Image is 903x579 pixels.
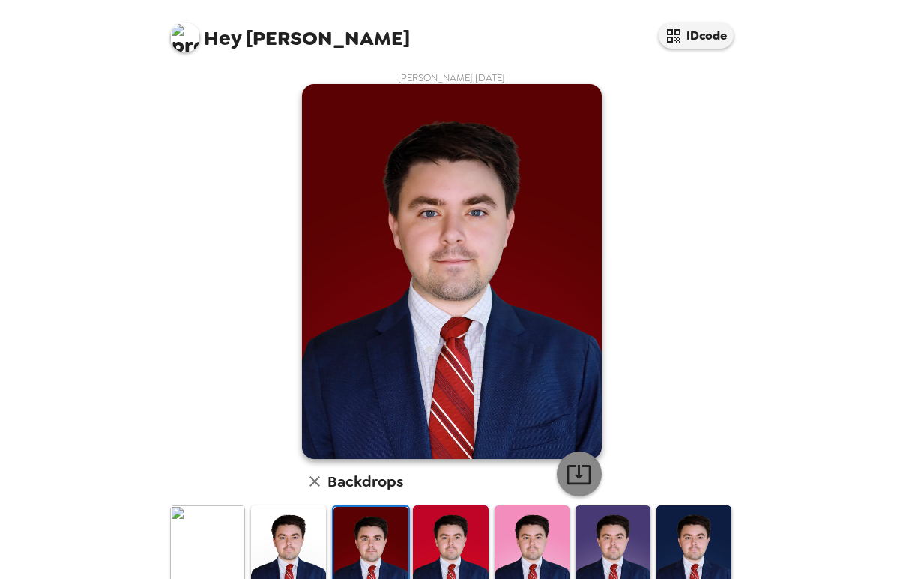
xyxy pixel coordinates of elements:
span: Hey [204,25,241,52]
span: [PERSON_NAME] [170,15,410,49]
span: [PERSON_NAME] , [DATE] [398,71,505,84]
img: user [302,84,602,459]
h6: Backdrops [327,469,403,493]
button: IDcode [659,22,734,49]
img: profile pic [170,22,200,52]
